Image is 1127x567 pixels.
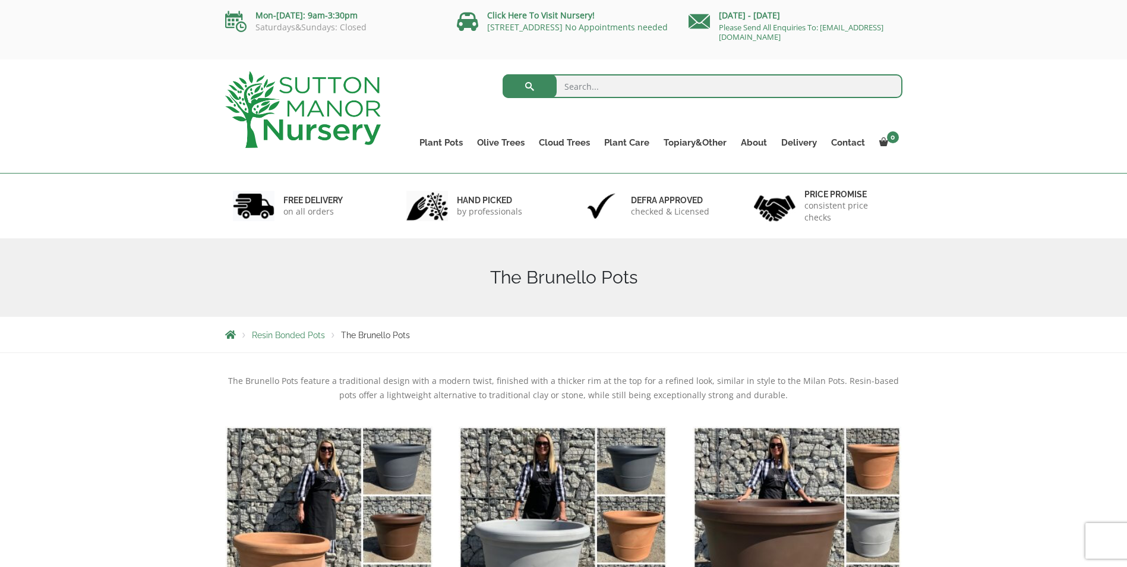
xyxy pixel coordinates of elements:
p: Mon-[DATE]: 9am-3:30pm [225,8,439,23]
input: Search... [503,74,902,98]
img: 2.jpg [406,191,448,221]
p: consistent price checks [804,200,895,223]
a: Topiary&Other [656,134,734,151]
a: About [734,134,774,151]
p: The Brunello Pots feature a traditional design with a modern twist, finished with a thicker rim a... [225,374,902,402]
span: 0 [887,131,899,143]
img: logo [225,71,381,148]
p: on all orders [283,206,343,218]
a: Olive Trees [470,134,532,151]
p: Saturdays&Sundays: Closed [225,23,439,32]
img: 3.jpg [580,191,622,221]
h1: The Brunello Pots [225,267,902,288]
a: Cloud Trees [532,134,597,151]
span: The Brunello Pots [341,330,410,340]
a: Resin Bonded Pots [252,330,325,340]
p: checked & Licensed [631,206,709,218]
p: [DATE] - [DATE] [689,8,902,23]
h6: hand picked [457,195,522,206]
img: 4.jpg [754,188,795,224]
a: Plant Care [597,134,656,151]
nav: Breadcrumbs [225,330,902,339]
a: 0 [872,134,902,151]
a: Plant Pots [412,134,470,151]
h6: FREE DELIVERY [283,195,343,206]
a: Please Send All Enquiries To: [EMAIL_ADDRESS][DOMAIN_NAME] [719,22,883,42]
img: 1.jpg [233,191,274,221]
p: by professionals [457,206,522,218]
h6: Defra approved [631,195,709,206]
a: Delivery [774,134,824,151]
a: Contact [824,134,872,151]
a: Click Here To Visit Nursery! [487,10,595,21]
h6: Price promise [804,189,895,200]
a: [STREET_ADDRESS] No Appointments needed [487,21,668,33]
